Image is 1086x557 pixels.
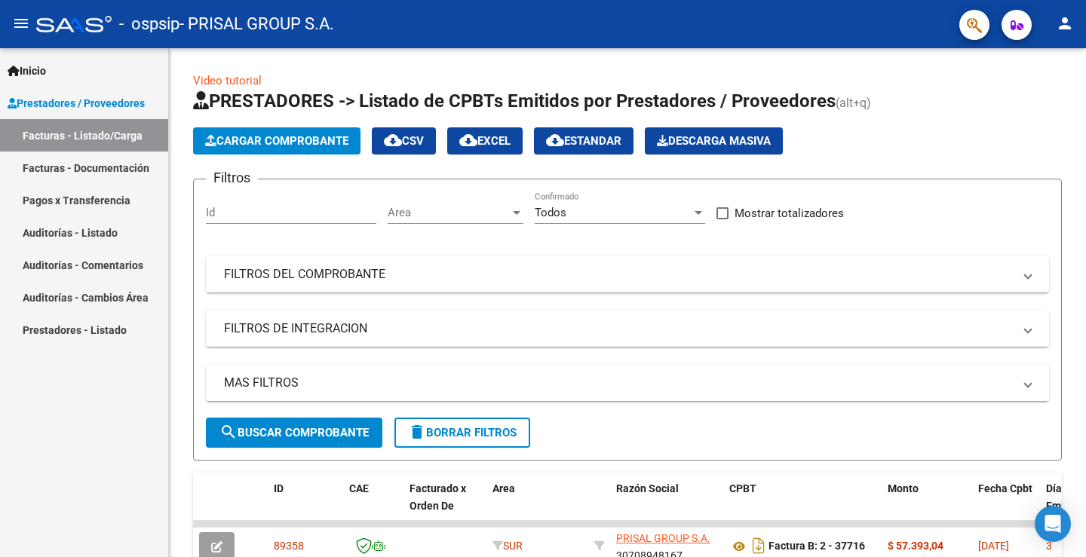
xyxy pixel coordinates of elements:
[408,426,517,439] span: Borrar Filtros
[546,131,564,149] mat-icon: cloud_download
[657,134,771,148] span: Descarga Masiva
[408,423,426,441] mat-icon: delete
[8,63,46,79] span: Inicio
[274,482,284,494] span: ID
[219,423,238,441] mat-icon: search
[888,540,943,552] strong: $ 57.393,04
[1056,14,1074,32] mat-icon: person
[735,204,844,222] span: Mostrar totalizadores
[492,482,515,494] span: Area
[372,127,436,155] button: CSV
[193,127,360,155] button: Cargar Comprobante
[546,134,621,148] span: Estandar
[206,311,1049,347] mat-expansion-panel-header: FILTROS DE INTEGRACION
[224,266,1013,283] mat-panel-title: FILTROS DEL COMPROBANTE
[836,96,871,110] span: (alt+q)
[193,74,262,87] a: Video tutorial
[12,14,30,32] mat-icon: menu
[1035,506,1071,542] div: Open Intercom Messenger
[343,473,403,539] datatable-header-cell: CAE
[768,540,865,552] strong: Factura B: 2 - 37716
[274,540,304,552] span: 89358
[459,131,477,149] mat-icon: cloud_download
[610,473,723,539] datatable-header-cell: Razón Social
[403,473,486,539] datatable-header-cell: Facturado x Orden De
[206,167,258,188] h3: Filtros
[978,540,1009,552] span: [DATE]
[616,482,679,494] span: Razón Social
[193,90,836,112] span: PRESTADORES -> Listado de CPBTs Emitidos por Prestadores / Proveedores
[723,473,882,539] datatable-header-cell: CPBT
[206,418,382,448] button: Buscar Comprobante
[206,365,1049,401] mat-expansion-panel-header: MAS FILTROS
[492,540,523,552] span: SUR
[384,134,424,148] span: CSV
[388,206,510,219] span: Area
[729,482,756,494] span: CPBT
[8,95,145,112] span: Prestadores / Proveedores
[534,127,633,155] button: Estandar
[882,473,972,539] datatable-header-cell: Monto
[459,134,511,148] span: EXCEL
[119,8,179,41] span: - ospsip
[645,127,783,155] button: Descarga Masiva
[206,256,1049,292] mat-expansion-panel-header: FILTROS DEL COMPROBANTE
[645,127,783,155] app-download-masive: Descarga masiva de comprobantes (adjuntos)
[219,426,369,439] span: Buscar Comprobante
[179,8,334,41] span: - PRISAL GROUP S.A.
[384,131,402,149] mat-icon: cloud_download
[972,473,1040,539] datatable-header-cell: Fecha Cpbt
[205,134,348,148] span: Cargar Comprobante
[349,482,369,494] span: CAE
[1046,540,1052,552] span: 3
[486,473,588,539] datatable-header-cell: Area
[268,473,343,539] datatable-header-cell: ID
[224,375,1013,391] mat-panel-title: MAS FILTROS
[394,418,530,448] button: Borrar Filtros
[224,320,1013,337] mat-panel-title: FILTROS DE INTEGRACION
[616,532,710,544] span: PRISAL GROUP S.A.
[888,482,919,494] span: Monto
[535,206,566,219] span: Todos
[410,482,466,512] span: Facturado x Orden De
[978,482,1032,494] span: Fecha Cpbt
[447,127,523,155] button: EXCEL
